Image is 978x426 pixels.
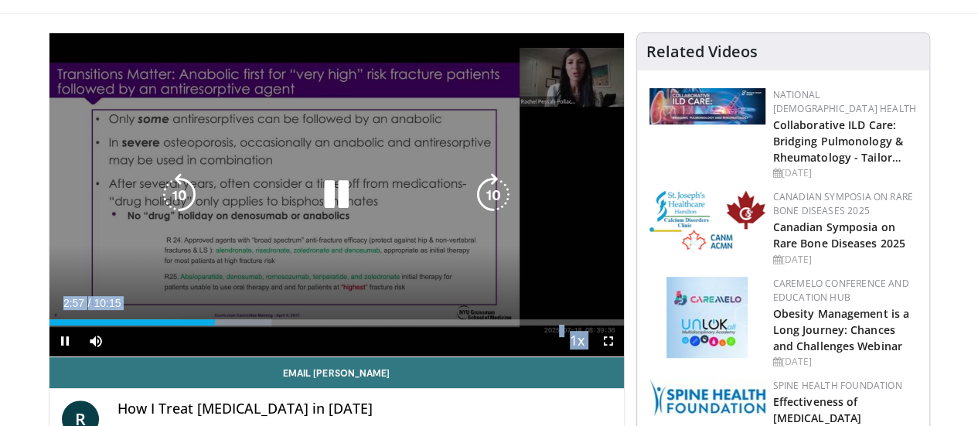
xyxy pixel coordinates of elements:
h4: Related Videos [646,43,758,61]
img: 7e341e47-e122-4d5e-9c74-d0a8aaff5d49.jpg.150x105_q85_autocrop_double_scale_upscale_version-0.2.jpg [649,88,765,124]
a: Spine Health Foundation [773,379,902,392]
button: Fullscreen [593,325,624,356]
a: Canadian Symposia on Rare Bone Diseases 2025 [773,220,905,250]
div: [DATE] [773,166,917,180]
a: Obesity Management is a Long Journey: Chances and Challenges Webinar [773,306,909,353]
div: Progress Bar [49,319,624,325]
a: Collaborative ILD Care: Bridging Pulmonology & Rheumatology - Tailor… [773,118,903,165]
img: 57d53db2-a1b3-4664-83ec-6a5e32e5a601.png.150x105_q85_autocrop_double_scale_upscale_version-0.2.jpg [649,379,765,416]
a: Canadian Symposia on Rare Bone Diseases 2025 [773,190,913,217]
button: Mute [80,325,111,356]
a: CaReMeLO Conference and Education Hub [773,277,909,304]
a: National [DEMOGRAPHIC_DATA] Health [773,88,916,115]
a: Email [PERSON_NAME] [49,357,624,388]
img: 59b7dea3-8883-45d6-a110-d30c6cb0f321.png.150x105_q85_autocrop_double_scale_upscale_version-0.2.png [649,190,765,253]
img: 45df64a9-a6de-482c-8a90-ada250f7980c.png.150x105_q85_autocrop_double_scale_upscale_version-0.2.jpg [666,277,748,358]
video-js: Video Player [49,33,624,357]
span: 2:57 [63,297,84,309]
div: [DATE] [773,253,917,267]
span: / [88,297,91,309]
h4: How I Treat [MEDICAL_DATA] in [DATE] [118,400,612,417]
button: Playback Rate [562,325,593,356]
span: 10:15 [94,297,121,309]
div: [DATE] [773,355,917,369]
button: Pause [49,325,80,356]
